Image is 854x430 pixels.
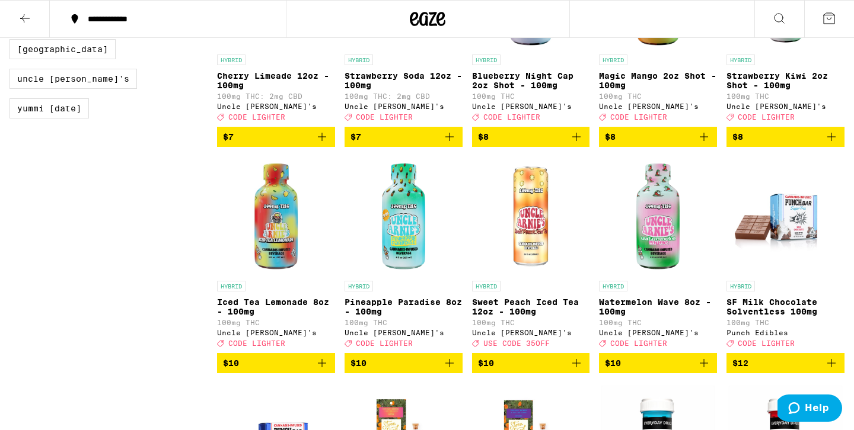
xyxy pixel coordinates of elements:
p: HYBRID [472,54,501,65]
span: CODE LIGHTER [356,113,413,121]
p: 100mg THC: 2mg CBD [217,92,335,100]
p: 100mg THC: 2mg CBD [345,92,463,100]
p: SF Milk Chocolate Solventless 100mg [726,297,845,316]
span: CODE LIGHTER [738,339,795,347]
p: HYBRID [217,281,246,291]
div: Uncle [PERSON_NAME]'s [599,102,717,110]
div: Uncle [PERSON_NAME]'s [599,329,717,336]
span: USE CODE 35OFF [483,339,550,347]
span: $8 [478,132,489,142]
p: 100mg THC [472,319,590,326]
p: HYBRID [345,54,373,65]
span: $8 [732,132,743,142]
span: CODE LIGHTER [610,339,667,347]
label: Yummi [DATE] [9,98,89,118]
p: 100mg THC [726,319,845,326]
img: Uncle Arnie's - Iced Tea Lemonade 8oz - 100mg [217,156,335,275]
a: Open page for Watermelon Wave 8oz - 100mg from Uncle Arnie's [599,156,717,353]
span: $10 [350,358,367,368]
p: 100mg THC [217,319,335,326]
p: 100mg THC [599,319,717,326]
label: Uncle [PERSON_NAME]'s [9,69,137,89]
p: HYBRID [599,54,627,65]
p: Blueberry Night Cap 2oz Shot - 100mg [472,71,590,90]
span: $10 [478,358,494,368]
button: Add to bag [472,127,590,147]
iframe: Opens a widget where you can find more information [777,394,842,424]
p: HYBRID [726,281,755,291]
a: Open page for Pineapple Paradise 8oz - 100mg from Uncle Arnie's [345,156,463,353]
a: Open page for SF Milk Chocolate Solventless 100mg from Punch Edibles [726,156,845,353]
p: 100mg THC [472,92,590,100]
div: Punch Edibles [726,329,845,336]
img: Uncle Arnie's - Watermelon Wave 8oz - 100mg [599,156,717,275]
label: [GEOGRAPHIC_DATA] [9,39,116,59]
span: CODE LIGHTER [610,113,667,121]
button: Add to bag [599,127,717,147]
span: CODE LIGHTER [228,339,285,347]
button: Add to bag [599,353,717,373]
div: Uncle [PERSON_NAME]'s [472,102,590,110]
p: HYBRID [217,54,246,65]
span: $10 [223,358,239,368]
div: Uncle [PERSON_NAME]'s [345,329,463,336]
span: CODE LIGHTER [228,113,285,121]
p: 100mg THC [345,319,463,326]
p: 100mg THC [726,92,845,100]
span: CODE LIGHTER [483,113,540,121]
div: Uncle [PERSON_NAME]'s [217,329,335,336]
p: HYBRID [599,281,627,291]
a: Open page for Iced Tea Lemonade 8oz - 100mg from Uncle Arnie's [217,156,335,353]
p: HYBRID [345,281,373,291]
button: Add to bag [726,127,845,147]
button: Add to bag [345,127,463,147]
span: $7 [350,132,361,142]
a: Open page for Sweet Peach Iced Tea 12oz - 100mg from Uncle Arnie's [472,156,590,353]
p: Watermelon Wave 8oz - 100mg [599,297,717,316]
p: Strawberry Kiwi 2oz Shot - 100mg [726,71,845,90]
p: Cherry Limeade 12oz - 100mg [217,71,335,90]
span: $7 [223,132,234,142]
div: Uncle [PERSON_NAME]'s [345,102,463,110]
img: Punch Edibles - SF Milk Chocolate Solventless 100mg [726,156,845,275]
img: Uncle Arnie's - Pineapple Paradise 8oz - 100mg [345,156,463,275]
div: Uncle [PERSON_NAME]'s [217,102,335,110]
span: $8 [605,132,616,142]
button: Add to bag [345,353,463,373]
button: Add to bag [217,127,335,147]
p: Strawberry Soda 12oz - 100mg [345,71,463,90]
span: $12 [732,358,748,368]
div: Uncle [PERSON_NAME]'s [472,329,590,336]
p: Sweet Peach Iced Tea 12oz - 100mg [472,297,590,316]
p: Magic Mango 2oz Shot - 100mg [599,71,717,90]
p: HYBRID [472,281,501,291]
button: Add to bag [726,353,845,373]
div: Uncle [PERSON_NAME]'s [726,102,845,110]
p: HYBRID [726,54,755,65]
img: Uncle Arnie's - Sweet Peach Iced Tea 12oz - 100mg [472,156,590,275]
p: Iced Tea Lemonade 8oz - 100mg [217,297,335,316]
span: CODE LIGHTER [738,113,795,121]
button: Add to bag [472,353,590,373]
p: Pineapple Paradise 8oz - 100mg [345,297,463,316]
span: $10 [605,358,621,368]
span: CODE LIGHTER [356,339,413,347]
button: Add to bag [217,353,335,373]
p: 100mg THC [599,92,717,100]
